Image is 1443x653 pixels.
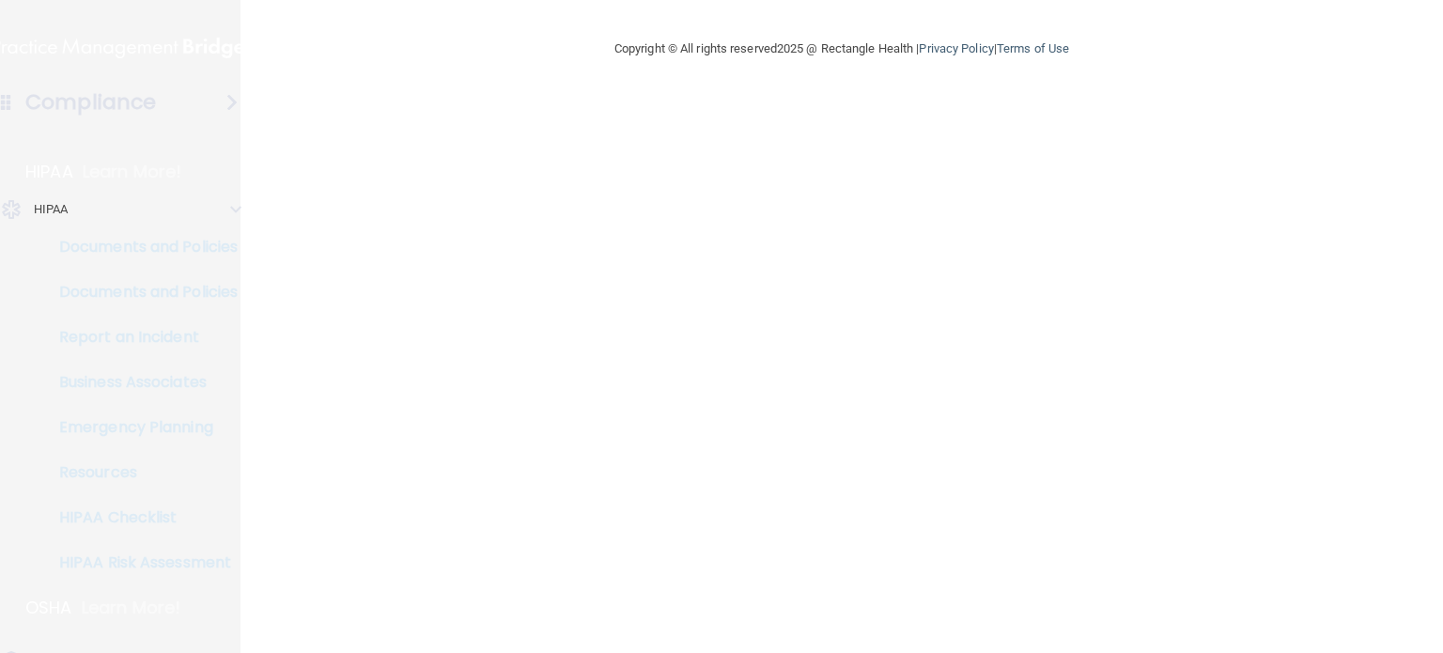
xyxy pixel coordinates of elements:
p: Documents and Policies [12,238,269,257]
p: Documents and Policies [12,283,269,302]
p: HIPAA Risk Assessment [12,553,269,572]
div: Copyright © All rights reserved 2025 @ Rectangle Health | | [499,19,1185,79]
p: Learn More! [83,161,182,183]
p: HIPAA [25,161,73,183]
p: Business Associates [12,373,269,392]
p: HIPAA [34,198,69,221]
p: Learn More! [82,597,181,619]
p: Report an Incident [12,328,269,347]
p: HIPAA Checklist [12,508,269,527]
p: Emergency Planning [12,418,269,437]
p: Resources [12,463,269,482]
h4: Compliance [25,89,156,116]
a: Terms of Use [997,41,1069,55]
a: Privacy Policy [919,41,993,55]
p: OSHA [25,597,72,619]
